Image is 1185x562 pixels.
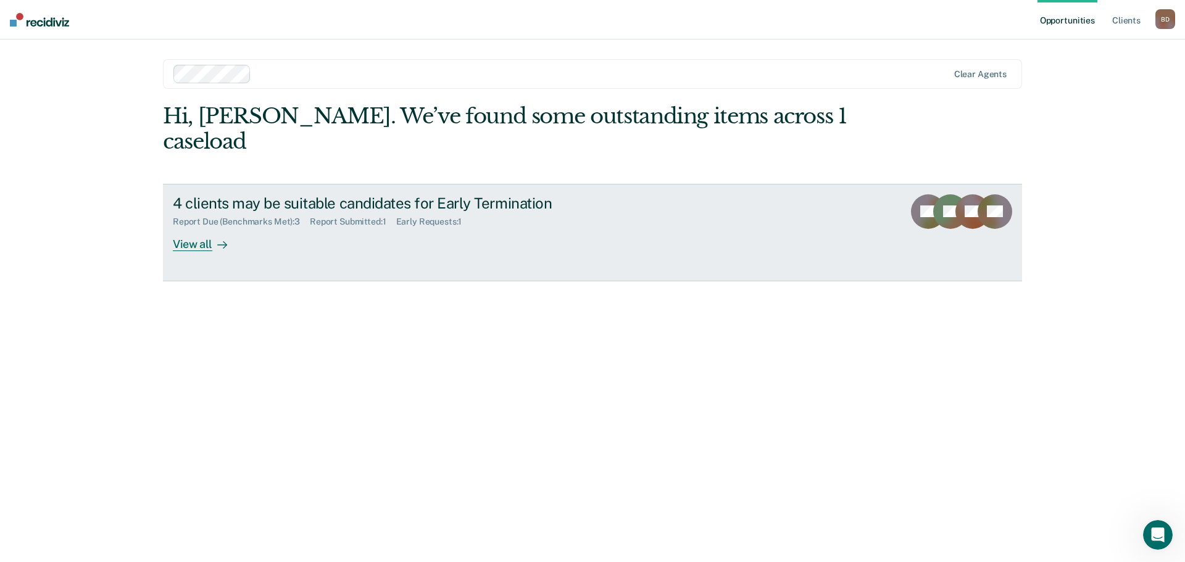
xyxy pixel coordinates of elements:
div: 4 clients may be suitable candidates for Early Termination [173,194,606,212]
div: Hi, [PERSON_NAME]. We’ve found some outstanding items across 1 caseload [163,104,850,154]
div: Early Requests : 1 [396,217,472,227]
div: B D [1155,9,1175,29]
img: Recidiviz [10,13,69,27]
a: 4 clients may be suitable candidates for Early TerminationReport Due (Benchmarks Met):3Report Sub... [163,184,1022,281]
div: Report Submitted : 1 [310,217,396,227]
div: Report Due (Benchmarks Met) : 3 [173,217,310,227]
iframe: Intercom live chat [1143,520,1173,550]
button: BD [1155,9,1175,29]
div: Clear agents [954,69,1007,80]
div: View all [173,227,242,251]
